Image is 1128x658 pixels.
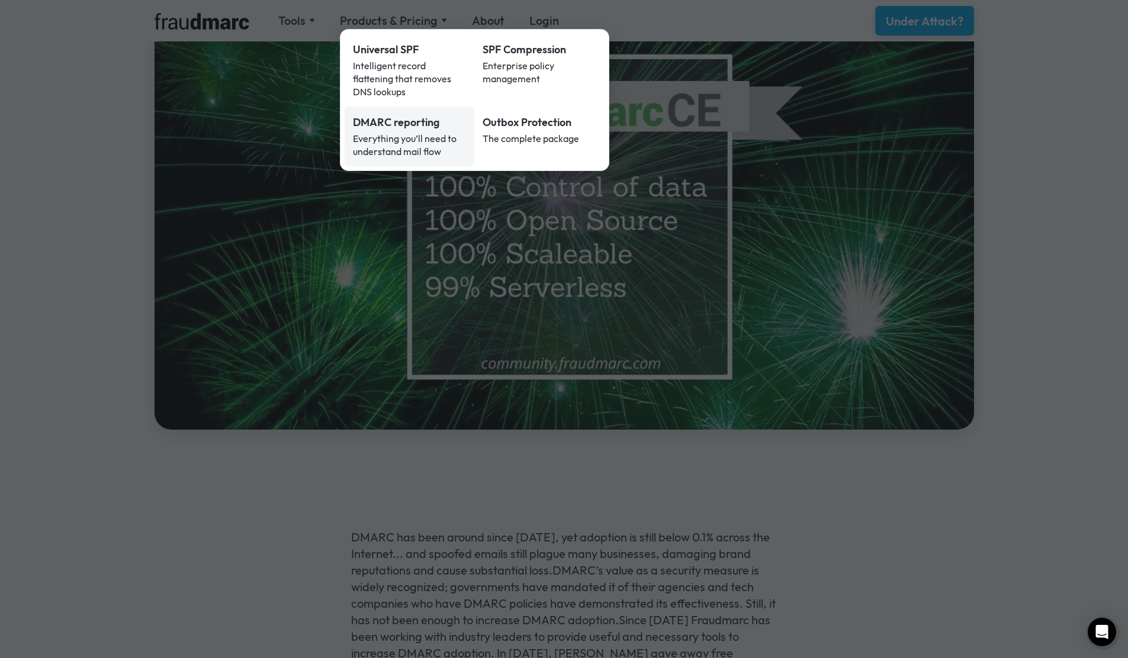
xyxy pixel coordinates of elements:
[345,34,475,107] a: Universal SPFIntelligent record flattening that removes DNS lookups
[483,42,596,57] div: SPF Compression
[483,132,596,145] div: The complete package
[353,115,467,130] div: DMARC reporting
[474,107,605,166] a: Outbox ProtectionThe complete package
[483,115,596,130] div: Outbox Protection
[353,59,467,98] div: Intelligent record flattening that removes DNS lookups
[483,59,596,85] div: Enterprise policy management
[474,34,605,107] a: SPF CompressionEnterprise policy management
[345,107,475,166] a: DMARC reportingEverything you’ll need to understand mail flow
[1088,618,1116,646] div: Open Intercom Messenger
[353,42,467,57] div: Universal SPF
[353,132,467,158] div: Everything you’ll need to understand mail flow
[340,29,609,171] nav: Products & Pricing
